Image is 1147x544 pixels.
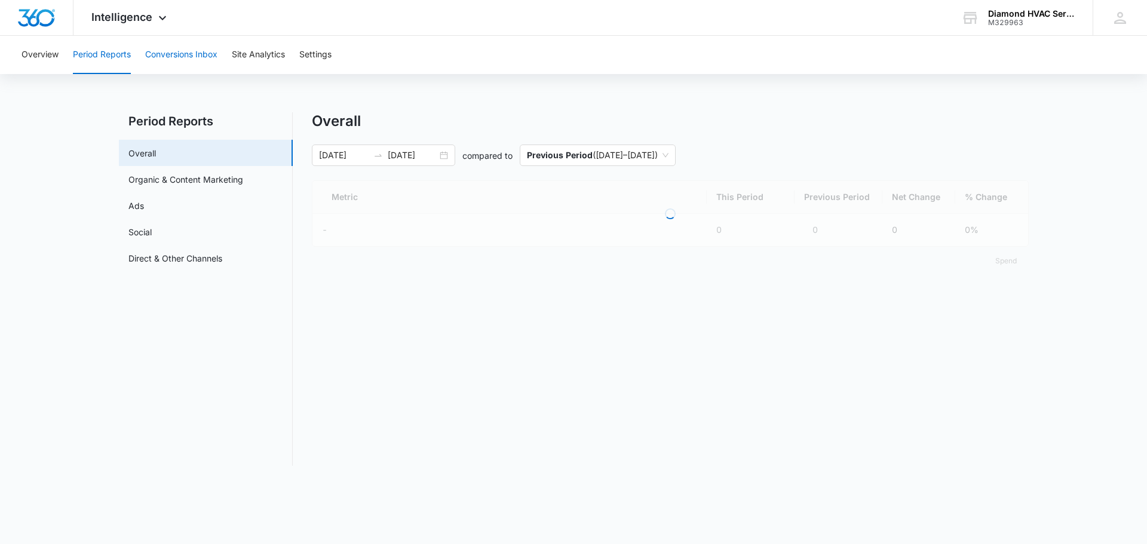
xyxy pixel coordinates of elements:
input: End date [388,149,437,162]
p: Previous Period [527,150,593,160]
button: Spend [983,247,1029,275]
a: Organic & Content Marketing [128,173,243,186]
button: Overview [22,36,59,74]
h1: Overall [312,112,361,130]
button: Conversions Inbox [145,36,217,74]
a: Social [128,226,152,238]
button: Settings [299,36,332,74]
button: Site Analytics [232,36,285,74]
span: swap-right [373,150,383,160]
button: Period Reports [73,36,131,74]
a: Direct & Other Channels [128,252,222,265]
div: account name [988,9,1075,19]
a: Overall [128,147,156,159]
div: account id [988,19,1075,27]
span: ( [DATE] – [DATE] ) [527,145,668,165]
h2: Period Reports [119,112,293,130]
p: compared to [462,149,513,162]
span: to [373,150,383,160]
a: Ads [128,199,144,212]
span: Intelligence [91,11,152,23]
input: Start date [319,149,369,162]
